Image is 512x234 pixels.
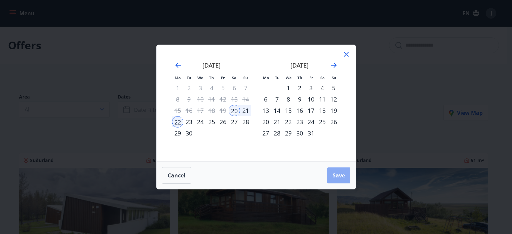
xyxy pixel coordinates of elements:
[260,127,271,139] td: Choose Monday, October 27, 2025 as your check-in date. It’s available.
[195,82,206,94] td: Not available. Wednesday, September 3, 2025
[183,105,195,116] td: Not available. Tuesday, September 16, 2025
[229,105,240,116] div: 20
[221,75,225,80] small: Fr
[240,116,251,127] div: 28
[209,75,214,80] small: Th
[260,127,271,139] div: 27
[206,116,217,127] td: Choose Thursday, September 25, 2025 as your check-in date. It’s available.
[183,116,195,127] div: 23
[229,94,240,105] td: Not available. Saturday, September 13, 2025
[172,116,183,127] div: 22
[271,127,283,139] td: Choose Tuesday, October 28, 2025 as your check-in date. It’s available.
[283,94,294,105] td: Choose Wednesday, October 8, 2025 as your check-in date. It’s available.
[317,94,328,105] td: Choose Saturday, October 11, 2025 as your check-in date. It’s available.
[217,82,229,94] td: Not available. Friday, September 5, 2025
[328,105,339,116] td: Choose Sunday, October 19, 2025 as your check-in date. It’s available.
[195,94,206,105] td: Not available. Wednesday, September 10, 2025
[317,82,328,94] td: Choose Saturday, October 4, 2025 as your check-in date. It’s available.
[271,105,283,116] td: Choose Tuesday, October 14, 2025 as your check-in date. It’s available.
[271,105,283,116] div: 14
[165,53,348,153] div: Calendar
[320,75,325,80] small: Sa
[305,94,317,105] div: 10
[294,82,305,94] td: Choose Thursday, October 2, 2025 as your check-in date. It’s available.
[328,116,339,127] div: 26
[271,116,283,127] div: 21
[305,82,317,94] div: 3
[217,105,229,116] td: Not available. Friday, September 19, 2025
[283,82,294,94] td: Choose Wednesday, October 1, 2025 as your check-in date. It’s available.
[172,127,183,139] td: Choose Monday, September 29, 2025 as your check-in date. It’s available.
[217,116,229,127] td: Choose Friday, September 26, 2025 as your check-in date. It’s available.
[206,116,217,127] div: 25
[240,105,251,116] td: Selected. Sunday, September 21, 2025
[172,127,183,139] div: 29
[294,127,305,139] div: 30
[197,75,203,80] small: We
[283,94,294,105] div: 8
[283,82,294,94] div: 1
[283,127,294,139] div: 29
[328,82,339,94] td: Choose Sunday, October 5, 2025 as your check-in date. It’s available.
[240,82,251,94] td: Not available. Sunday, September 7, 2025
[172,105,183,116] td: Not available. Monday, September 15, 2025
[328,105,339,116] div: 19
[263,75,269,80] small: Mo
[260,116,271,127] div: 20
[290,61,309,69] strong: [DATE]
[330,61,338,69] div: Move forward to switch to the next month.
[305,127,317,139] td: Choose Friday, October 31, 2025 as your check-in date. It’s available.
[243,75,248,80] small: Su
[195,105,206,116] td: Not available. Wednesday, September 17, 2025
[240,94,251,105] td: Not available. Sunday, September 14, 2025
[260,105,271,116] div: 13
[317,116,328,127] td: Choose Saturday, October 25, 2025 as your check-in date. It’s available.
[317,105,328,116] div: 18
[305,116,317,127] div: 24
[283,127,294,139] td: Choose Wednesday, October 29, 2025 as your check-in date. It’s available.
[187,75,191,80] small: Tu
[297,75,302,80] small: Th
[283,105,294,116] div: 15
[206,105,217,116] td: Not available. Thursday, September 18, 2025
[305,105,317,116] td: Choose Friday, October 17, 2025 as your check-in date. It’s available.
[294,105,305,116] td: Choose Thursday, October 16, 2025 as your check-in date. It’s available.
[202,61,221,69] strong: [DATE]
[305,82,317,94] td: Choose Friday, October 3, 2025 as your check-in date. It’s available.
[317,105,328,116] td: Choose Saturday, October 18, 2025 as your check-in date. It’s available.
[183,116,195,127] td: Choose Tuesday, September 23, 2025 as your check-in date. It’s available.
[271,116,283,127] td: Choose Tuesday, October 21, 2025 as your check-in date. It’s available.
[294,116,305,127] div: 23
[305,105,317,116] div: 17
[162,167,191,184] button: Cancel
[283,116,294,127] td: Choose Wednesday, October 22, 2025 as your check-in date. It’s available.
[286,75,292,80] small: We
[328,82,339,94] div: 5
[317,94,328,105] div: 11
[294,82,305,94] div: 2
[195,116,206,127] div: 24
[328,94,339,105] td: Choose Sunday, October 12, 2025 as your check-in date. It’s available.
[229,82,240,94] td: Not available. Saturday, September 6, 2025
[332,75,336,80] small: Su
[195,116,206,127] td: Choose Wednesday, September 24, 2025 as your check-in date. It’s available.
[229,116,240,127] td: Choose Saturday, September 27, 2025 as your check-in date. It’s available.
[328,116,339,127] td: Choose Sunday, October 26, 2025 as your check-in date. It’s available.
[294,105,305,116] div: 16
[240,105,251,116] div: 21
[317,116,328,127] div: 25
[309,75,313,80] small: Fr
[271,94,283,105] div: 7
[294,116,305,127] td: Choose Thursday, October 23, 2025 as your check-in date. It’s available.
[183,82,195,94] td: Not available. Tuesday, September 2, 2025
[172,116,183,127] td: Selected as end date. Monday, September 22, 2025
[294,127,305,139] td: Choose Thursday, October 30, 2025 as your check-in date. It’s available.
[275,75,280,80] small: Tu
[305,127,317,139] div: 31
[283,116,294,127] div: 22
[183,127,195,139] td: Choose Tuesday, September 30, 2025 as your check-in date. It’s available.
[294,94,305,105] td: Choose Thursday, October 9, 2025 as your check-in date. It’s available.
[217,116,229,127] div: 26
[328,94,339,105] div: 12
[168,172,185,179] span: Cancel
